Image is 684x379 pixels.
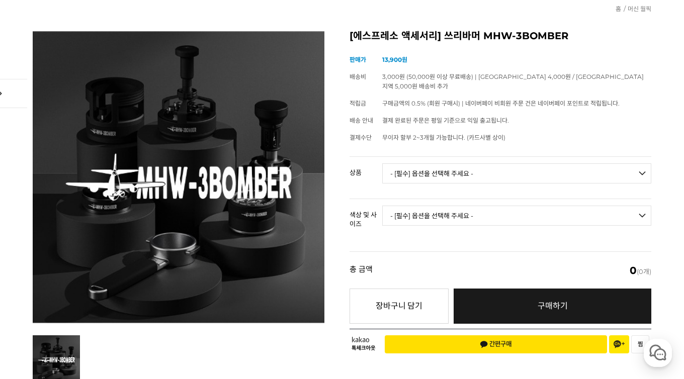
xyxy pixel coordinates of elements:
[382,56,407,63] strong: 13,900원
[352,337,377,351] span: 카카오 톡체크아웃
[538,301,568,311] span: 구매하기
[66,296,130,321] a: 대화
[350,56,366,63] span: 판매가
[630,264,637,276] em: 0
[350,265,373,275] strong: 총 금액
[350,199,382,231] th: 색상 및 사이즈
[382,73,644,90] span: 3,000원 (50,000원 이상 무료배송) | [GEOGRAPHIC_DATA] 4,000원 / [GEOGRAPHIC_DATA] 지역 5,000원 배송비 추가
[3,296,66,321] a: 홈
[350,31,651,41] h2: [에스프레소 액세서리] 쓰리바머 MHW-3BOMBER
[616,5,621,13] a: 홈
[628,5,651,13] a: 머신 월픽
[385,335,607,353] button: 간편구매
[350,73,366,80] span: 배송비
[638,341,643,348] span: 찜
[350,100,366,107] span: 적립금
[631,335,649,353] button: 찜
[130,296,193,321] a: 설정
[480,340,512,348] span: 간편구매
[32,311,38,319] span: 홈
[382,100,620,107] span: 구매금액의 0.5% (회원 구매시) | 네이버페이 비회원 주문 건은 네이버페이 포인트로 적립됩니다.
[92,311,104,319] span: 대화
[350,134,372,141] span: 결제수단
[630,265,651,275] span: (0개)
[382,117,509,124] span: 결제 완료된 주문은 평일 기준으로 익일 출고됩니다.
[609,335,629,353] button: 채널 추가
[350,117,373,124] span: 배송 안내
[33,31,324,323] img: 쓰리바머 MHW-3BOMBER
[350,157,382,180] th: 상품
[155,311,167,319] span: 설정
[350,289,449,324] button: 장바구니 담기
[382,134,505,141] span: 무이자 할부 2~3개월 가능합니다. (카드사별 상이)
[614,340,625,348] span: 채널 추가
[454,289,651,324] a: 구매하기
